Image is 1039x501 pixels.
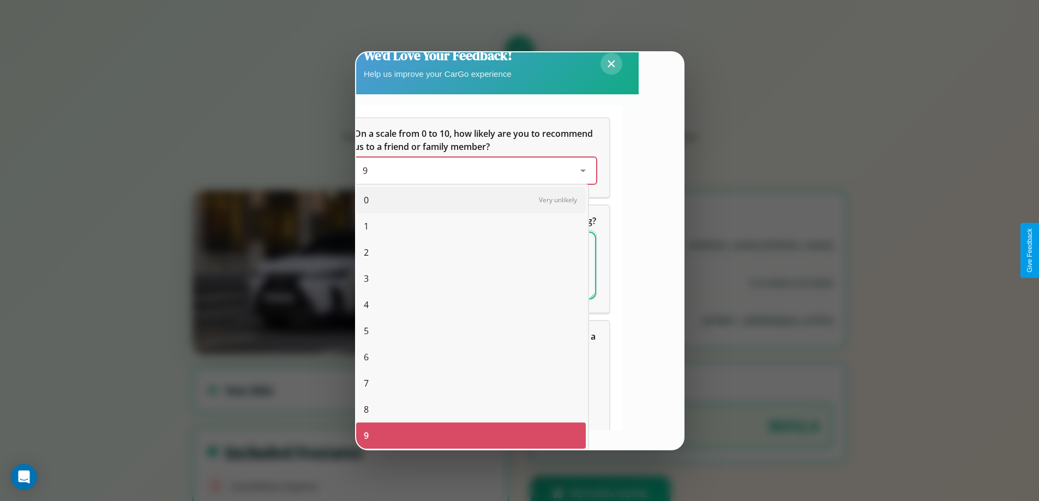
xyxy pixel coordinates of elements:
[356,239,586,265] div: 2
[356,292,586,318] div: 4
[356,213,586,239] div: 1
[356,422,586,449] div: 9
[356,187,586,213] div: 0
[354,215,596,227] span: What can we do to make your experience more satisfying?
[364,351,369,364] span: 6
[341,118,609,197] div: On a scale from 0 to 10, how likely are you to recommend us to a friend or family member?
[356,396,586,422] div: 8
[364,324,369,337] span: 5
[354,127,596,153] h5: On a scale from 0 to 10, how likely are you to recommend us to a friend or family member?
[356,344,586,370] div: 6
[11,464,37,490] div: Open Intercom Messenger
[356,318,586,344] div: 5
[1026,228,1034,273] div: Give Feedback
[364,298,369,311] span: 4
[356,265,586,292] div: 3
[364,194,369,207] span: 0
[354,128,595,153] span: On a scale from 0 to 10, how likely are you to recommend us to a friend or family member?
[364,67,512,81] p: Help us improve your CarGo experience
[356,370,586,396] div: 7
[363,165,368,177] span: 9
[364,246,369,259] span: 2
[364,429,369,442] span: 9
[539,195,577,204] span: Very unlikely
[354,158,596,184] div: On a scale from 0 to 10, how likely are you to recommend us to a friend or family member?
[364,377,369,390] span: 7
[354,330,598,355] span: Which of the following features do you value the most in a vehicle?
[364,403,369,416] span: 8
[356,449,586,475] div: 10
[364,272,369,285] span: 3
[364,220,369,233] span: 1
[364,46,512,64] h2: We'd Love Your Feedback!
